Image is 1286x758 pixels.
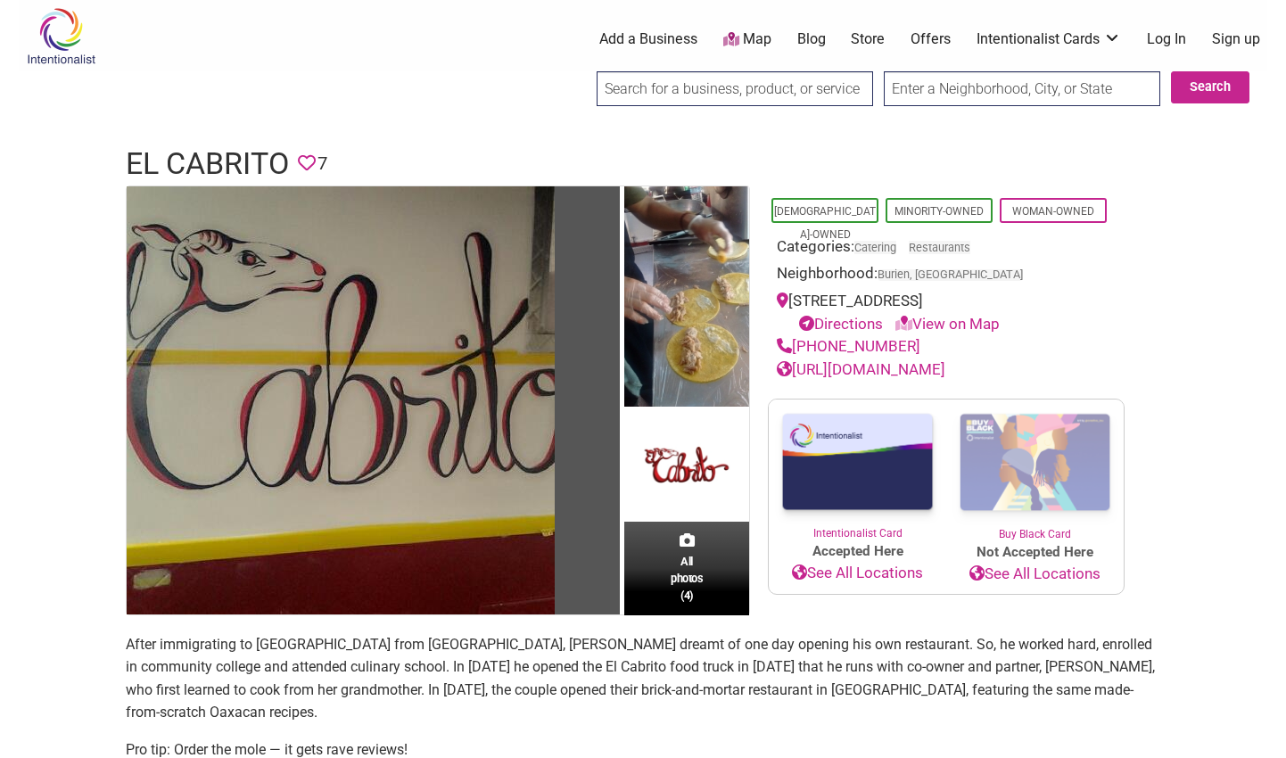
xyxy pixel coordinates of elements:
[769,400,946,525] img: Intentionalist Card
[878,269,1023,281] span: Burien, [GEOGRAPHIC_DATA]
[909,241,970,254] a: Restaurants
[1147,29,1186,49] a: Log In
[317,150,327,177] span: 7
[854,241,896,254] a: Catering
[851,29,885,49] a: Store
[671,553,703,604] span: All photos (4)
[1212,29,1260,49] a: Sign up
[946,400,1124,542] a: Buy Black Card
[769,562,946,585] a: See All Locations
[774,205,876,241] a: [DEMOGRAPHIC_DATA]-Owned
[769,541,946,562] span: Accepted Here
[597,71,873,106] input: Search for a business, product, or service
[777,337,920,355] a: [PHONE_NUMBER]
[723,29,771,50] a: Map
[126,633,1160,724] p: After immigrating to [GEOGRAPHIC_DATA] from [GEOGRAPHIC_DATA], [PERSON_NAME] dreamt of one day op...
[769,400,946,541] a: Intentionalist Card
[977,29,1121,49] a: Intentionalist Cards
[777,262,1116,290] div: Neighborhood:
[946,563,1124,586] a: See All Locations
[599,29,697,49] a: Add a Business
[777,235,1116,263] div: Categories:
[797,29,826,49] a: Blog
[126,143,289,185] h1: El Cabrito
[895,315,1000,333] a: View on Map
[946,542,1124,563] span: Not Accepted Here
[1012,205,1094,218] a: Woman-Owned
[894,205,984,218] a: Minority-Owned
[911,29,951,49] a: Offers
[777,360,945,378] a: [URL][DOMAIN_NAME]
[1171,71,1249,103] button: Search
[884,71,1160,106] input: Enter a Neighborhood, City, or State
[19,7,103,65] img: Intentionalist
[799,315,883,333] a: Directions
[777,290,1116,335] div: [STREET_ADDRESS]
[946,400,1124,526] img: Buy Black Card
